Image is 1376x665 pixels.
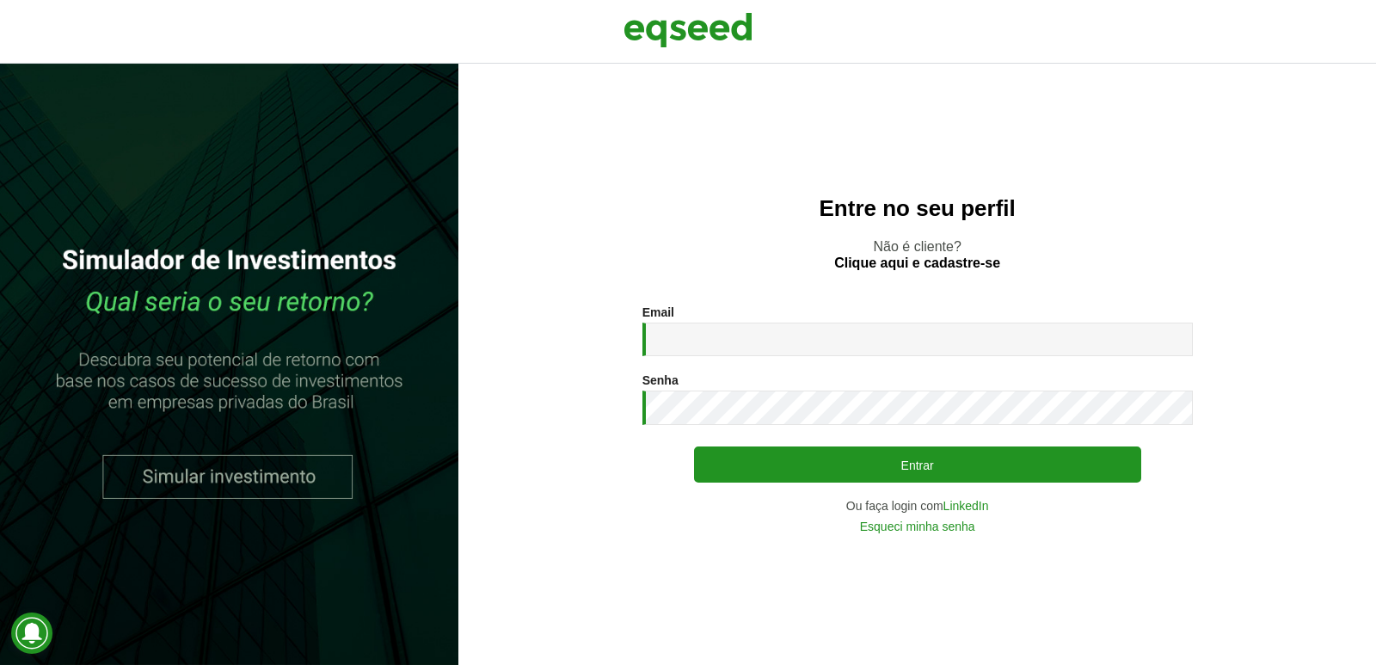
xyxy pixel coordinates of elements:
img: EqSeed Logo [623,9,752,52]
p: Não é cliente? [493,238,1342,271]
label: Senha [642,374,679,386]
a: LinkedIn [943,500,989,512]
a: Clique aqui e cadastre-se [834,256,1000,270]
label: Email [642,306,674,318]
h2: Entre no seu perfil [493,196,1342,221]
a: Esqueci minha senha [860,520,975,533]
button: Entrar [694,446,1141,483]
div: Ou faça login com [642,500,1193,512]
